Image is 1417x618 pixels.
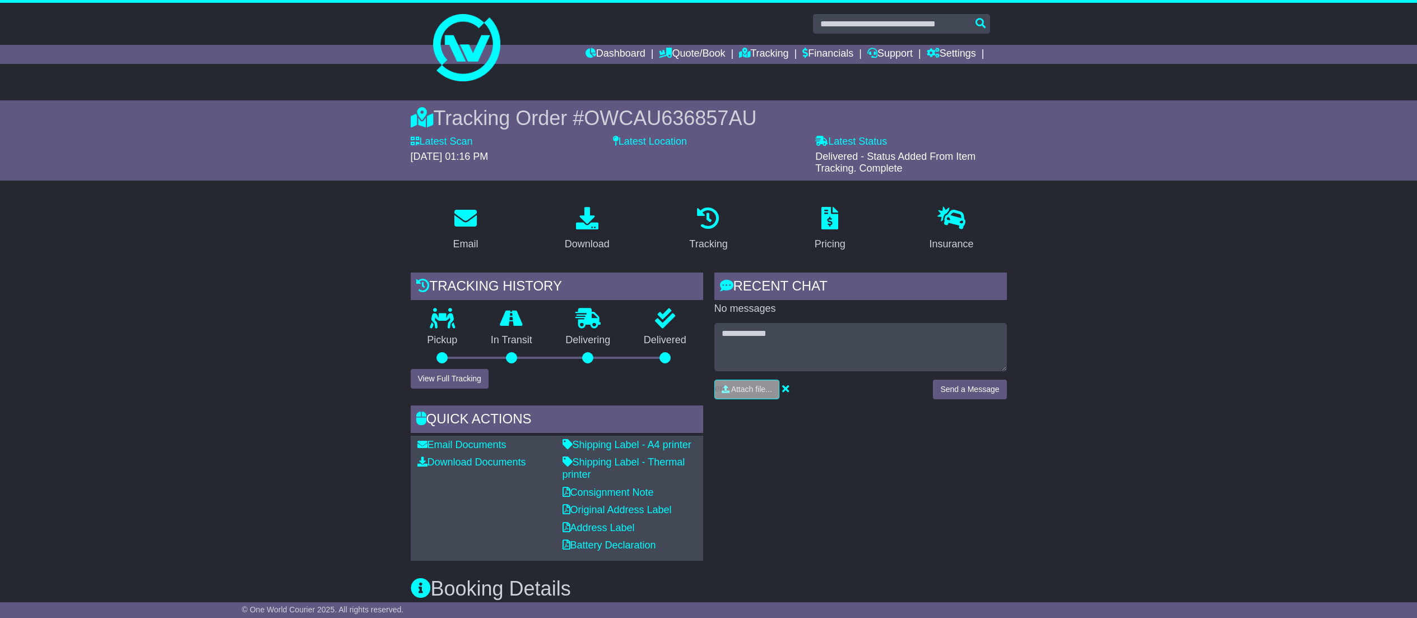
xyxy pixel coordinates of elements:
p: Delivering [549,334,628,347]
button: View Full Tracking [411,369,489,389]
div: Email [453,237,478,252]
a: Quote/Book [659,45,725,64]
a: Download [557,203,617,256]
a: Pricing [807,203,853,256]
div: Quick Actions [411,405,703,436]
a: Battery Declaration [563,539,656,551]
div: Pricing [815,237,845,252]
label: Latest Scan [411,136,473,148]
a: Financials [802,45,853,64]
p: Delivered [627,334,703,347]
span: Delivered - Status Added From Item Tracking. Complete [815,151,975,174]
div: Download [565,237,610,252]
a: Consignment Note [563,487,654,498]
label: Latest Location [613,136,687,148]
a: Address Label [563,522,635,533]
span: © One World Courier 2025. All rights reserved. [242,605,404,614]
a: Shipping Label - A4 printer [563,439,691,450]
a: Email Documents [417,439,507,450]
div: Tracking history [411,273,703,303]
a: Tracking [682,203,735,256]
a: Support [867,45,913,64]
div: Tracking [689,237,727,252]
a: Tracking [739,45,788,64]
div: Insurance [930,237,974,252]
button: Send a Message [933,380,1006,399]
a: Insurance [922,203,981,256]
h3: Booking Details [411,578,1007,600]
div: Tracking Order # [411,106,1007,130]
a: Settings [927,45,976,64]
a: Original Address Label [563,504,672,515]
a: Download Documents [417,456,526,468]
label: Latest Status [815,136,887,148]
p: In Transit [474,334,549,347]
a: Email [445,203,485,256]
p: Pickup [411,334,475,347]
div: RECENT CHAT [714,273,1007,303]
p: No messages [714,303,1007,315]
span: [DATE] 01:16 PM [411,151,489,162]
a: Shipping Label - Thermal printer [563,456,685,480]
span: OWCAU636857AU [584,107,756,130]
a: Dashboard [586,45,645,64]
